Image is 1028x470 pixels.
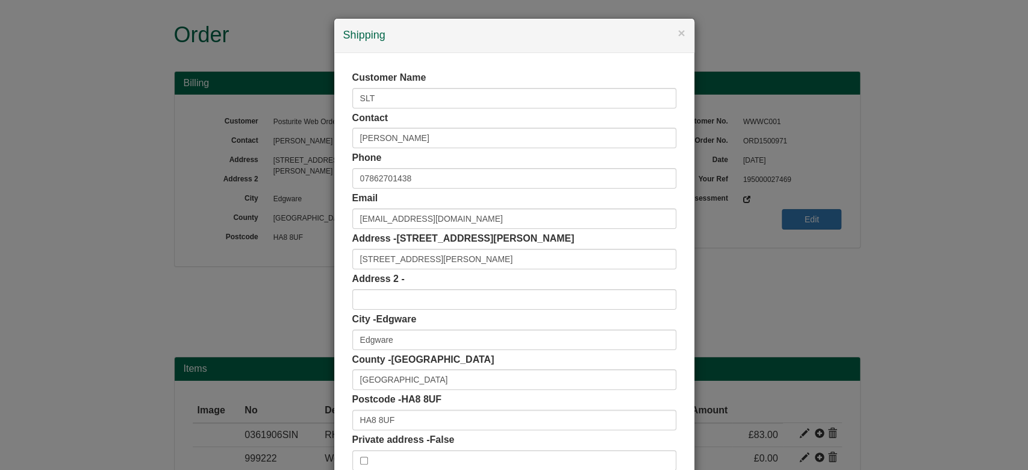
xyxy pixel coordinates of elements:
label: Address - [352,232,575,246]
label: City - [352,313,417,327]
label: Address 2 - [352,272,405,286]
label: County - [352,353,494,367]
span: [STREET_ADDRESS][PERSON_NAME] [396,233,574,243]
label: Customer Name [352,71,426,85]
button: × [678,27,685,39]
label: Phone [352,151,382,165]
span: [GEOGRAPHIC_DATA] [391,354,494,365]
span: Edgware [376,314,417,324]
label: Email [352,192,378,205]
span: False [429,434,454,445]
label: Postcode - [352,393,441,407]
span: HA8 8UF [401,394,441,404]
h4: Shipping [343,28,685,43]
label: Private address - [352,433,455,447]
label: Contact [352,111,388,125]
